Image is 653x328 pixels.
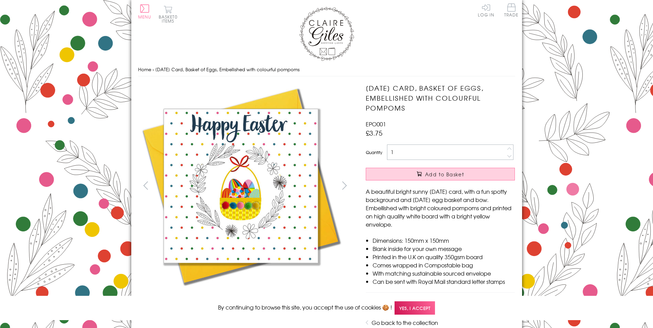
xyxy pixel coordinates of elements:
[366,187,515,228] p: A beautiful bright sunny [DATE] card, with a fun spotty background and [DATE] egg basket and bow....
[478,3,494,17] a: Log In
[425,171,464,178] span: Add to Basket
[366,168,515,180] button: Add to Basket
[138,178,154,193] button: prev
[337,178,352,193] button: next
[373,244,515,253] li: Blank inside for your own message
[138,66,151,73] a: Home
[138,4,152,19] button: Menu
[366,83,515,113] h1: [DATE] Card, Basket of Eggs, Embellished with colourful pompoms
[504,3,519,18] a: Trade
[504,3,519,17] span: Trade
[159,5,178,23] button: Basket0 items
[138,83,344,289] img: Easter Card, Basket of Eggs, Embellished with colourful pompoms
[395,301,435,315] span: Yes, I accept
[162,14,178,24] span: 0 items
[138,63,515,77] nav: breadcrumbs
[366,120,386,128] span: EPO001
[153,66,154,73] span: ›
[372,318,438,327] a: Go back to the collection
[373,269,515,277] li: With matching sustainable sourced envelope
[138,14,152,20] span: Menu
[366,149,382,155] label: Quantity
[373,236,515,244] li: Dimensions: 150mm x 150mm
[155,66,300,73] span: [DATE] Card, Basket of Eggs, Embellished with colourful pompoms
[366,128,383,138] span: £3.75
[373,277,515,286] li: Can be sent with Royal Mail standard letter stamps
[299,7,354,61] img: Claire Giles Greetings Cards
[373,261,515,269] li: Comes wrapped in Compostable bag
[373,253,515,261] li: Printed in the U.K on quality 350gsm board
